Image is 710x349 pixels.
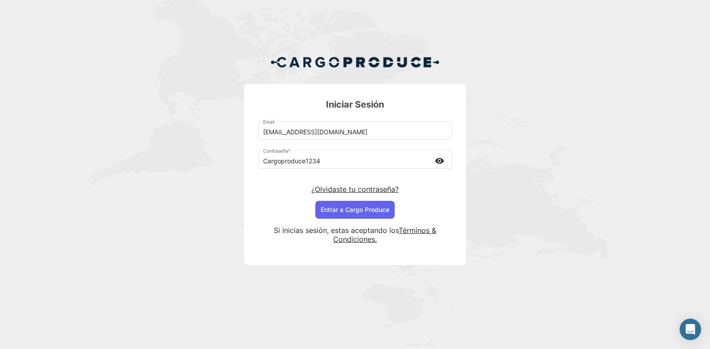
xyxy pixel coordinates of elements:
h3: Iniciar Sesión [258,98,452,111]
a: ¿Olvidaste tu contraseña? [311,185,399,194]
mat-icon: visibility [434,155,445,166]
a: Términos & Condiciones. [333,226,436,244]
img: Cargo Produce Logo [270,51,440,73]
button: Entrar a Cargo Produce [315,201,395,219]
input: Email [263,129,447,136]
div: Abrir Intercom Messenger [680,319,701,340]
span: Si inicias sesión, estas aceptando los [274,226,399,235]
input: Contraseña [263,158,432,165]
